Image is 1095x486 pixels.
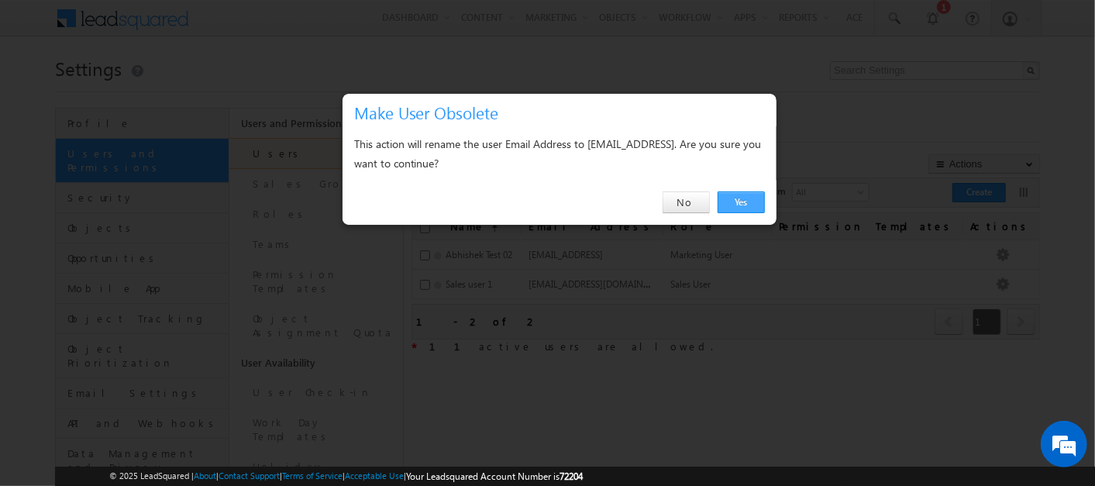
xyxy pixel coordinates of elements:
[354,134,765,173] div: This action will rename the user Email Address to [EMAIL_ADDRESS]. Are you sure you want to conti...
[109,469,583,484] span: © 2025 LeadSquared | | | | |
[354,99,771,126] h3: Make User Obsolete
[20,143,283,364] textarea: Type your message and hit 'Enter'
[345,470,404,481] a: Acceptable Use
[81,81,260,102] div: Chat with us now
[282,470,343,481] a: Terms of Service
[219,470,280,481] a: Contact Support
[663,191,710,213] a: No
[254,8,291,45] div: Minimize live chat window
[406,470,583,482] span: Your Leadsquared Account Number is
[718,191,765,213] a: Yes
[26,81,65,102] img: d_60004797649_company_0_60004797649
[211,377,281,398] em: Start Chat
[560,470,583,482] span: 72204
[194,470,216,481] a: About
